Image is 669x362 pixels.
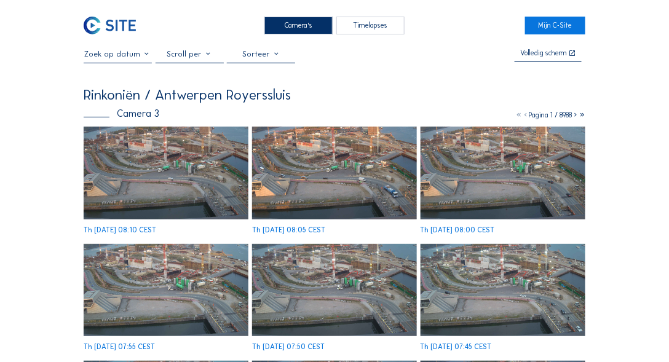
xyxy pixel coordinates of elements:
img: C-SITE Logo [84,17,136,34]
a: C-SITE Logo [84,17,144,34]
div: Th [DATE] 07:45 CEST [421,344,492,350]
div: Timelapses [336,17,405,34]
div: Th [DATE] 08:10 CEST [84,227,156,234]
div: Th [DATE] 07:50 CEST [252,344,325,350]
div: Th [DATE] 07:55 CEST [84,344,155,350]
a: Mijn C-Site [525,17,585,34]
div: Camera's [264,17,333,34]
img: image_53549370 [84,244,248,337]
span: Pagina 1 / 8988 [529,111,572,119]
img: image_53549434 [421,127,585,219]
img: image_53549587 [252,127,417,219]
img: image_53549748 [84,127,248,219]
img: image_53549206 [252,244,417,337]
div: Th [DATE] 08:00 CEST [421,227,495,234]
div: Rinkoniën / Antwerpen Royerssluis [84,88,291,102]
div: Th [DATE] 08:05 CEST [252,227,325,234]
div: Camera 3 [84,109,159,119]
div: Volledig scherm [521,50,568,57]
input: Zoek op datum 󰅀 [84,49,152,58]
img: image_53549025 [421,244,585,337]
